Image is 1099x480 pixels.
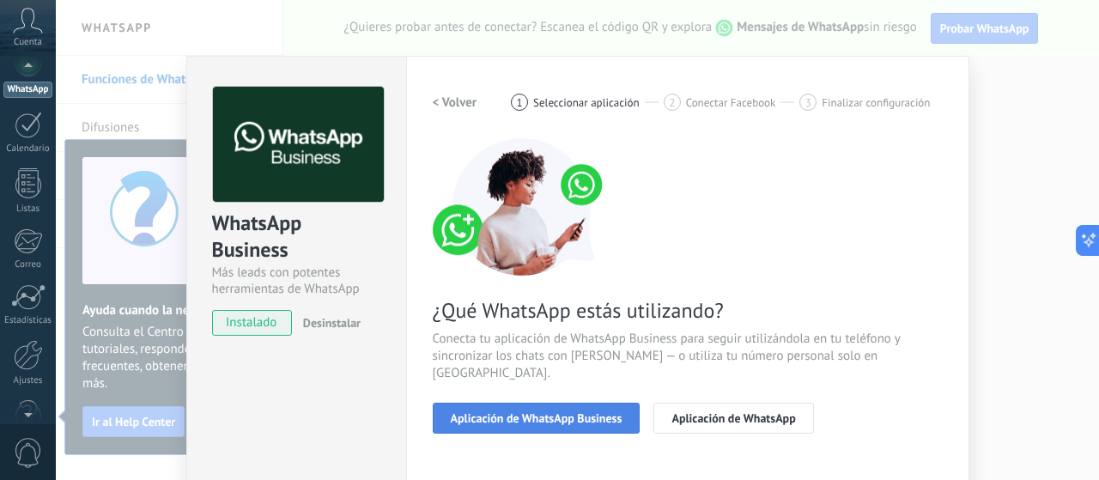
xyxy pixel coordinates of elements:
span: Conectar Facebook [686,96,776,109]
span: Conecta tu aplicación de WhatsApp Business para seguir utilizándola en tu teléfono y sincronizar ... [433,331,943,382]
div: Más leads con potentes herramientas de WhatsApp [212,264,381,297]
button: Aplicación de WhatsApp Business [433,403,641,434]
div: Estadísticas [3,315,53,326]
div: Ajustes [3,375,53,386]
h2: < Volver [433,94,477,111]
div: Calendario [3,143,53,155]
span: 1 [517,95,523,110]
span: 3 [805,95,811,110]
span: Cuenta [14,37,42,48]
span: ¿Qué WhatsApp estás utilizando? [433,297,943,324]
div: WhatsApp Business [212,210,381,264]
img: connect number [433,138,613,276]
button: < Volver [433,87,477,118]
span: Aplicación de WhatsApp [671,412,795,424]
button: Aplicación de WhatsApp [653,403,813,434]
div: Listas [3,204,53,215]
div: WhatsApp [3,82,52,98]
div: Correo [3,259,53,270]
span: Finalizar configuración [822,96,930,109]
img: logo_main.png [213,87,384,203]
span: instalado [213,310,291,336]
span: 2 [669,95,675,110]
span: Aplicación de WhatsApp Business [451,412,622,424]
span: Desinstalar [303,315,361,331]
button: Desinstalar [296,310,361,336]
span: Seleccionar aplicación [533,96,640,109]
